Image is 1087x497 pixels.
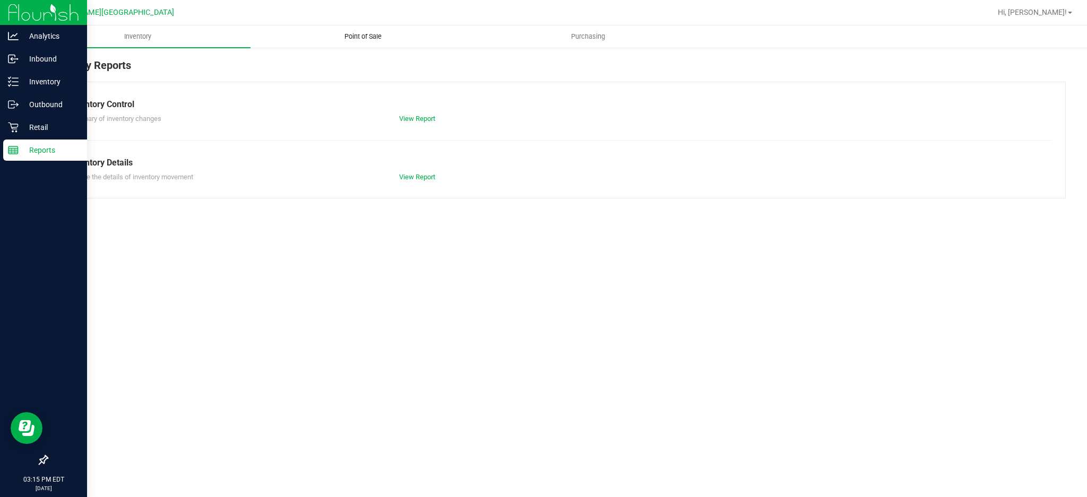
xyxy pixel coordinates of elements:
inline-svg: Inventory [8,76,19,87]
span: Point of Sale [330,32,396,41]
a: Point of Sale [251,25,476,48]
p: Inbound [19,53,82,65]
div: Inventory Control [68,98,1044,111]
span: Inventory [110,32,166,41]
inline-svg: Outbound [8,99,19,110]
inline-svg: Reports [8,145,19,155]
div: Inventory Reports [47,57,1066,82]
p: Outbound [19,98,82,111]
p: 03:15 PM EDT [5,475,82,484]
span: Hi, [PERSON_NAME]! [998,8,1067,16]
div: Inventory Details [68,156,1044,169]
a: View Report [399,173,435,181]
span: Purchasing [557,32,619,41]
a: Purchasing [476,25,701,48]
inline-svg: Retail [8,122,19,133]
span: Explore the details of inventory movement [68,173,193,181]
p: Analytics [19,30,82,42]
a: Inventory [25,25,251,48]
span: Summary of inventory changes [68,115,161,123]
p: Retail [19,121,82,134]
span: [PERSON_NAME][GEOGRAPHIC_DATA] [43,8,174,17]
a: View Report [399,115,435,123]
p: Reports [19,144,82,156]
inline-svg: Analytics [8,31,19,41]
iframe: Resource center [11,412,42,444]
p: Inventory [19,75,82,88]
inline-svg: Inbound [8,54,19,64]
p: [DATE] [5,484,82,492]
